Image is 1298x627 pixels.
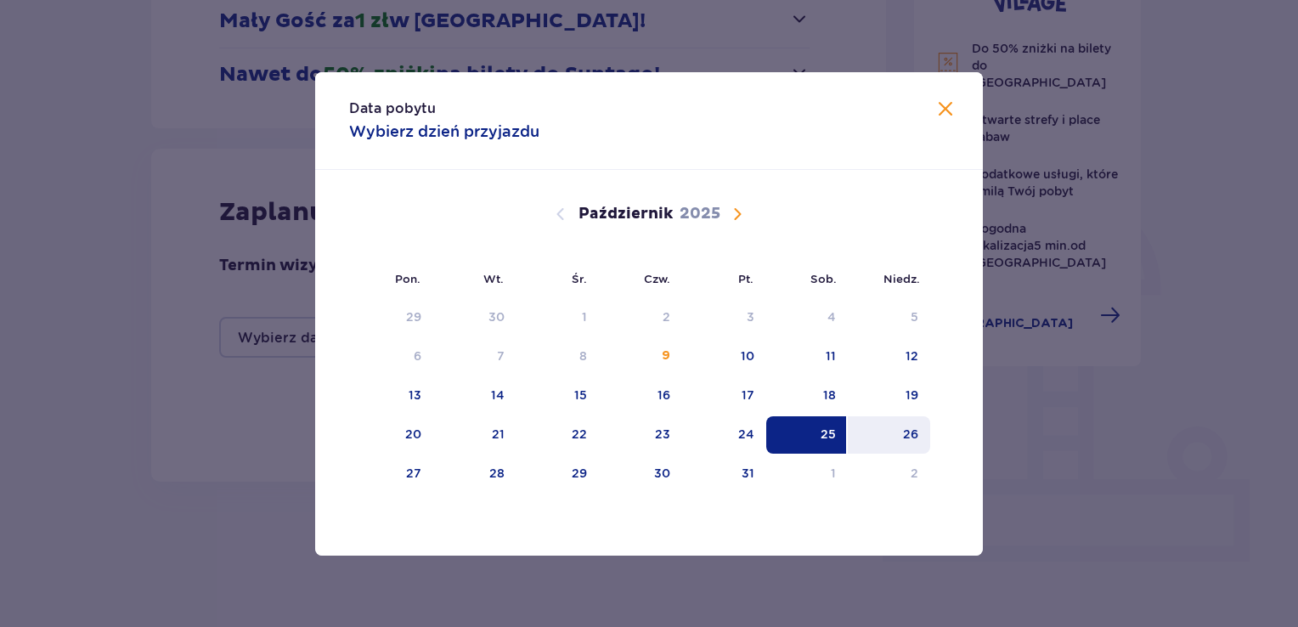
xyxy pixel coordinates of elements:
[599,299,683,336] td: Data niedostępna. czwartek, 2 października 2025
[516,455,599,493] td: 29
[848,455,930,493] td: 2
[349,338,433,376] td: Data niedostępna. poniedziałek, 6 października 2025
[738,426,754,443] div: 24
[827,308,836,325] div: 4
[848,377,930,415] td: 19
[488,308,505,325] div: 30
[848,299,930,336] td: Data niedostępna. niedziela, 5 października 2025
[395,272,420,285] small: Pon.
[409,387,421,404] div: 13
[727,204,748,224] button: Następny miesiąc
[826,347,836,364] div: 11
[911,308,918,325] div: 5
[662,347,670,364] div: 9
[848,416,930,454] td: 26
[516,338,599,376] td: Data niedostępna. środa, 8 października 2025
[741,347,754,364] div: 10
[823,387,836,404] div: 18
[406,308,421,325] div: 29
[599,338,683,376] td: 9
[516,377,599,415] td: 15
[516,416,599,454] td: 22
[682,455,766,493] td: 31
[935,99,956,121] button: Zamknij
[489,465,505,482] div: 28
[433,338,517,376] td: Data niedostępna. wtorek, 7 października 2025
[657,387,670,404] div: 16
[550,204,571,224] button: Poprzedni miesiąc
[742,465,754,482] div: 31
[738,272,753,285] small: Pt.
[599,416,683,454] td: 23
[349,455,433,493] td: 27
[579,347,587,364] div: 8
[766,416,849,454] td: Data zaznaczona. sobota, 25 października 2025
[682,299,766,336] td: Data niedostępna. piątek, 3 października 2025
[663,308,670,325] div: 2
[574,387,587,404] div: 15
[682,416,766,454] td: 24
[572,426,587,443] div: 22
[911,465,918,482] div: 2
[599,455,683,493] td: 30
[349,121,539,142] p: Wybierz dzień przyjazdu
[903,426,918,443] div: 26
[883,272,920,285] small: Niedz.
[491,387,505,404] div: 14
[497,347,505,364] div: 7
[433,455,517,493] td: 28
[406,465,421,482] div: 27
[831,465,836,482] div: 1
[821,426,836,443] div: 25
[578,204,673,224] p: Październik
[492,426,505,443] div: 21
[572,465,587,482] div: 29
[682,377,766,415] td: 17
[766,299,849,336] td: Data niedostępna. sobota, 4 października 2025
[349,377,433,415] td: 13
[582,308,587,325] div: 1
[682,338,766,376] td: 10
[766,338,849,376] td: 11
[349,99,436,118] p: Data pobytu
[516,299,599,336] td: Data niedostępna. środa, 1 października 2025
[766,455,849,493] td: 1
[906,387,918,404] div: 19
[766,377,849,415] td: 18
[655,426,670,443] div: 23
[680,204,720,224] p: 2025
[654,465,670,482] div: 30
[742,387,754,404] div: 17
[433,299,517,336] td: Data niedostępna. wtorek, 30 września 2025
[747,308,754,325] div: 3
[644,272,670,285] small: Czw.
[405,426,421,443] div: 20
[906,347,918,364] div: 12
[349,299,433,336] td: Data niedostępna. poniedziałek, 29 września 2025
[810,272,837,285] small: Sob.
[349,416,433,454] td: 20
[848,338,930,376] td: 12
[572,272,587,285] small: Śr.
[433,416,517,454] td: 21
[433,377,517,415] td: 14
[483,272,504,285] small: Wt.
[599,377,683,415] td: 16
[414,347,421,364] div: 6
